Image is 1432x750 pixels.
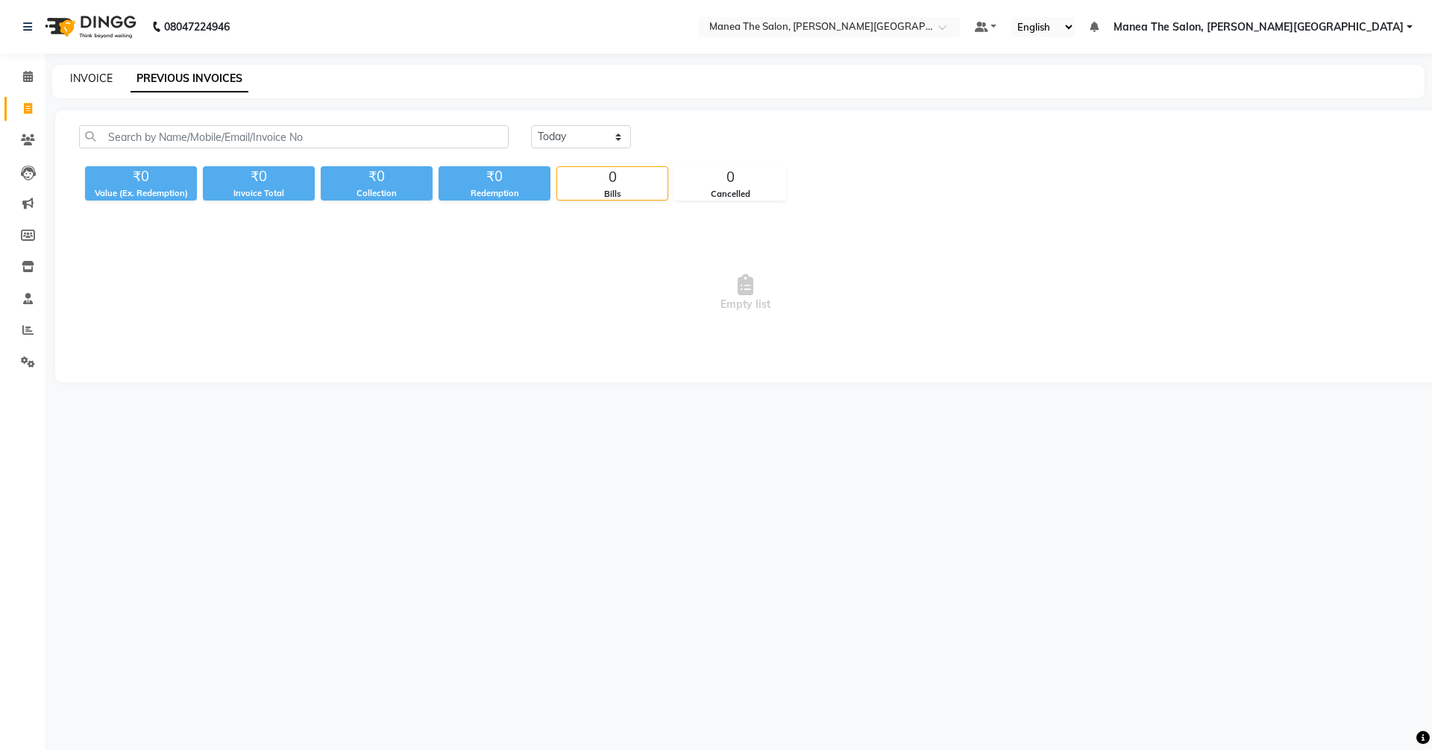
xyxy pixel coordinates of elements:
[321,166,433,187] div: ₹0
[203,187,315,200] div: Invoice Total
[557,188,668,201] div: Bills
[38,6,140,48] img: logo
[70,72,113,85] a: INVOICE
[557,167,668,188] div: 0
[439,166,550,187] div: ₹0
[85,166,197,187] div: ₹0
[131,66,248,92] a: PREVIOUS INVOICES
[1114,19,1404,35] span: Manea The Salon, [PERSON_NAME][GEOGRAPHIC_DATA]
[321,187,433,200] div: Collection
[164,6,230,48] b: 08047224946
[675,188,785,201] div: Cancelled
[675,167,785,188] div: 0
[85,187,197,200] div: Value (Ex. Redemption)
[79,125,509,148] input: Search by Name/Mobile/Email/Invoice No
[203,166,315,187] div: ₹0
[79,218,1412,368] span: Empty list
[439,187,550,200] div: Redemption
